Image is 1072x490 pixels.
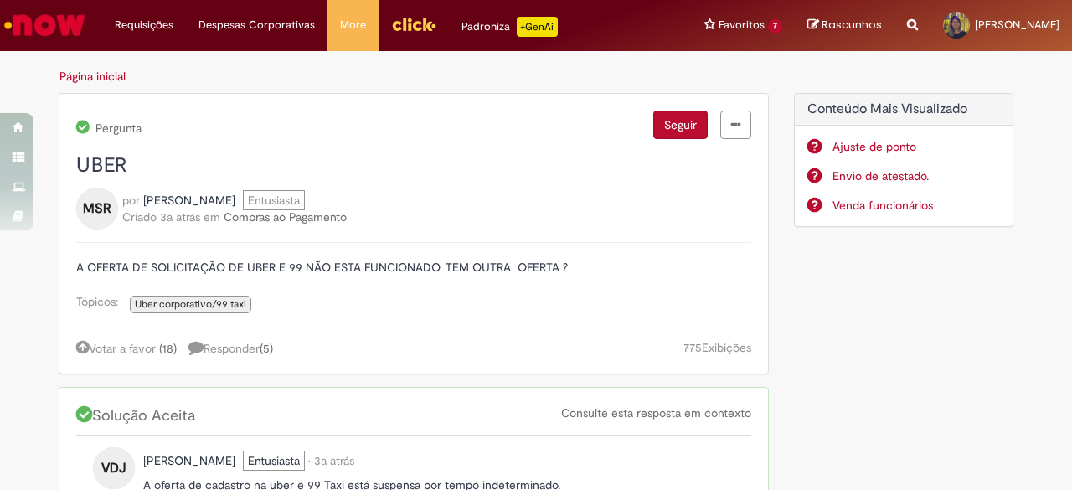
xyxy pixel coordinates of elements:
a: Uber corporativo/99 taxi [130,296,251,313]
span: ( ) [260,341,273,356]
a: VDJ [93,460,135,475]
a: Envio de atestado. [832,168,1001,184]
span: 7 [768,19,782,34]
span: Maxwell Silva Ribeiro perfil [143,193,235,208]
a: Ajuste de ponto [832,138,1001,155]
span: VDJ [101,455,126,482]
a: Vinicius Demiciano Jorge perfil [143,452,235,469]
span: Rascunhos [822,17,882,33]
div: Padroniza [461,17,558,37]
span: Vinicius Demiciano Jorge perfil [143,453,235,468]
span: Pergunta [93,121,142,135]
a: MSR [76,200,118,215]
span: Responder [188,341,273,356]
span: Entusiasta [243,451,305,471]
span: 3a atrás [160,209,200,224]
button: Seguir [653,111,708,139]
p: +GenAi [517,17,558,37]
time: 21/07/2022 19:44:18 [160,209,200,224]
a: (18) [159,341,177,356]
img: ServiceNow [2,8,88,42]
span: Entusiasta [243,190,305,210]
span: em [204,209,220,224]
a: Rascunhos [807,18,882,34]
a: menu Ações [720,111,751,139]
a: Venda funcionários [832,197,1001,214]
span: Exibições [702,340,751,355]
span: Solução Aceita [76,406,199,426]
time: 08/08/2022 10:21:08 [314,453,354,468]
span: • [308,453,311,468]
a: Consulte esta resposta em contexto [561,405,751,420]
a: Compras ao Pagamento [224,209,347,224]
span: 3a atrás [314,453,354,468]
span: Uber corporativo/99 taxi [135,297,246,311]
span: UBER [76,152,126,178]
div: Conteúdo Mais Visualizado [794,93,1014,228]
div: Solução Aceita [76,405,751,436]
span: por [122,193,140,208]
span: [PERSON_NAME] [975,18,1059,32]
p: A OFERTA DE SOLICITAÇÃO DE UBER E 99 NÃO ESTA FUNCIONADO. TEM OUTRA OFERTA ? [76,260,751,275]
a: Maxwell Silva Ribeiro perfil [143,192,235,209]
span: 775 [683,340,702,355]
span: Tópicos: [76,294,126,309]
a: 5 respostas, clique para responder [188,339,281,357]
h2: Conteúdo Mais Visualizado [807,102,1001,117]
span: Requisições [115,17,173,34]
a: Votar a favor [76,341,156,356]
span: More [340,17,366,34]
span: Criado [122,209,157,224]
span: 5 [263,341,270,356]
img: click_logo_yellow_360x200.png [391,12,436,37]
span: Despesas Corporativas [198,17,315,34]
span: MSR [83,195,111,222]
span: 18 [162,341,173,356]
a: Página inicial [59,69,126,84]
span: Favoritos [719,17,765,34]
